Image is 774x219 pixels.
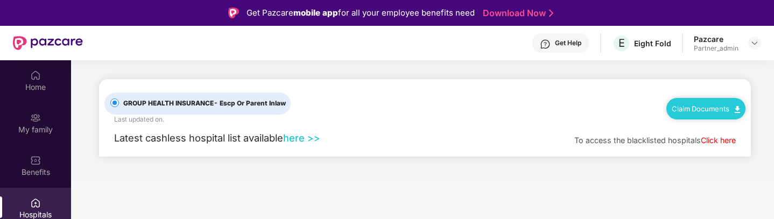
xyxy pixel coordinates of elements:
[694,44,738,53] div: Partner_admin
[735,106,740,113] img: svg+xml;base64,PHN2ZyB4bWxucz0iaHR0cDovL3d3dy53My5vcmcvMjAwMC9zdmciIHdpZHRoPSIxMC40IiBoZWlnaHQ9Ij...
[618,37,625,50] span: E
[750,39,759,47] img: svg+xml;base64,PHN2ZyBpZD0iRHJvcGRvd24tMzJ4MzIiIHhtbG5zPSJodHRwOi8vd3d3LnczLm9yZy8yMDAwL3N2ZyIgd2...
[283,132,320,144] a: here >>
[672,104,740,113] a: Claim Documents
[701,136,736,145] a: Click here
[634,38,671,48] div: Eight Fold
[483,8,550,19] a: Download Now
[247,6,475,19] div: Get Pazcare for all your employee benefits need
[30,112,41,123] img: svg+xml;base64,PHN2ZyB3aWR0aD0iMjAiIGhlaWdodD0iMjAiIHZpZXdCb3g9IjAgMCAyMCAyMCIgZmlsbD0ibm9uZSIgeG...
[228,8,239,18] img: Logo
[574,136,701,145] span: To access the blacklisted hospitals
[30,197,41,208] img: svg+xml;base64,PHN2ZyBpZD0iSG9zcGl0YWxzIiB4bWxucz0iaHR0cDovL3d3dy53My5vcmcvMjAwMC9zdmciIHdpZHRoPS...
[555,39,581,47] div: Get Help
[30,155,41,166] img: svg+xml;base64,PHN2ZyBpZD0iQmVuZWZpdHMiIHhtbG5zPSJodHRwOi8vd3d3LnczLm9yZy8yMDAwL3N2ZyIgd2lkdGg9Ij...
[30,70,41,81] img: svg+xml;base64,PHN2ZyBpZD0iSG9tZSIgeG1sbnM9Imh0dHA6Ly93d3cudzMub3JnLzIwMDAvc3ZnIiB3aWR0aD0iMjAiIG...
[214,99,286,107] span: - Escp Or Parent Inlaw
[13,36,83,50] img: New Pazcare Logo
[114,132,283,144] span: Latest cashless hospital list available
[540,39,551,50] img: svg+xml;base64,PHN2ZyBpZD0iSGVscC0zMngzMiIgeG1sbnM9Imh0dHA6Ly93d3cudzMub3JnLzIwMDAvc3ZnIiB3aWR0aD...
[114,115,164,125] div: Last updated on .
[549,8,553,19] img: Stroke
[119,98,290,109] span: GROUP HEALTH INSURANCE
[293,8,338,18] strong: mobile app
[694,34,738,44] div: Pazcare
